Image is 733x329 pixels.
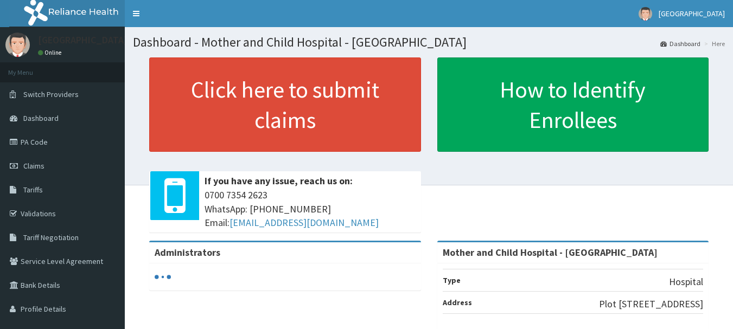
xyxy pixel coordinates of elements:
b: Administrators [155,246,220,259]
p: Plot [STREET_ADDRESS] [599,297,703,311]
a: Online [38,49,64,56]
span: Tariff Negotiation [23,233,79,242]
b: If you have any issue, reach us on: [205,175,353,187]
span: Dashboard [23,113,59,123]
h1: Dashboard - Mother and Child Hospital - [GEOGRAPHIC_DATA] [133,35,725,49]
span: Tariffs [23,185,43,195]
b: Type [443,275,461,285]
p: [GEOGRAPHIC_DATA] [38,35,128,45]
a: Click here to submit claims [149,57,421,152]
span: Switch Providers [23,89,79,99]
span: Claims [23,161,44,171]
b: Address [443,298,472,307]
span: 0700 7354 2623 WhatsApp: [PHONE_NUMBER] Email: [205,188,416,230]
strong: Mother and Child Hospital - [GEOGRAPHIC_DATA] [443,246,658,259]
span: [GEOGRAPHIC_DATA] [659,9,725,18]
img: User Image [5,33,30,57]
a: [EMAIL_ADDRESS][DOMAIN_NAME] [230,216,379,229]
a: How to Identify Enrollees [437,57,709,152]
a: Dashboard [660,39,700,48]
img: User Image [639,7,652,21]
p: Hospital [669,275,703,289]
svg: audio-loading [155,269,171,285]
li: Here [702,39,725,48]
